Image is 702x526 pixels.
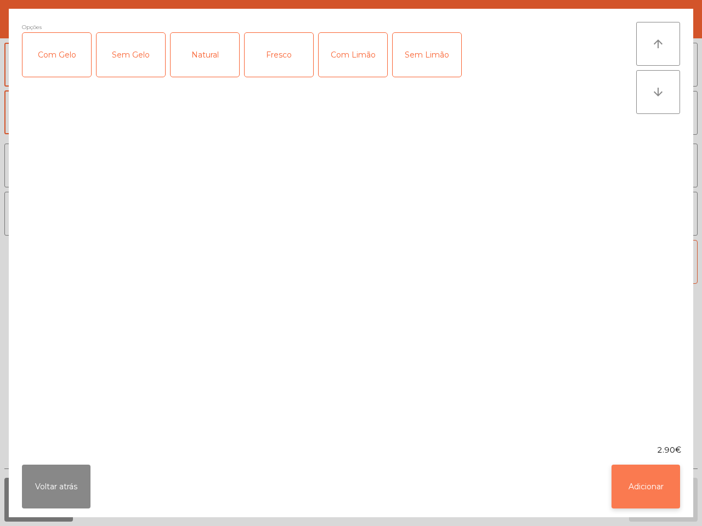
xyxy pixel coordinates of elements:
button: arrow_downward [636,70,680,114]
div: Com Limão [319,33,387,77]
div: Sem Limão [393,33,461,77]
div: Natural [171,33,239,77]
button: Voltar atrás [22,465,90,508]
i: arrow_upward [652,37,665,50]
div: Sem Gelo [97,33,165,77]
div: 2.90€ [9,444,693,456]
i: arrow_downward [652,85,665,99]
div: Com Gelo [22,33,91,77]
button: arrow_upward [636,22,680,66]
button: Adicionar [612,465,680,508]
span: Opções [22,22,42,32]
div: Fresco [245,33,313,77]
